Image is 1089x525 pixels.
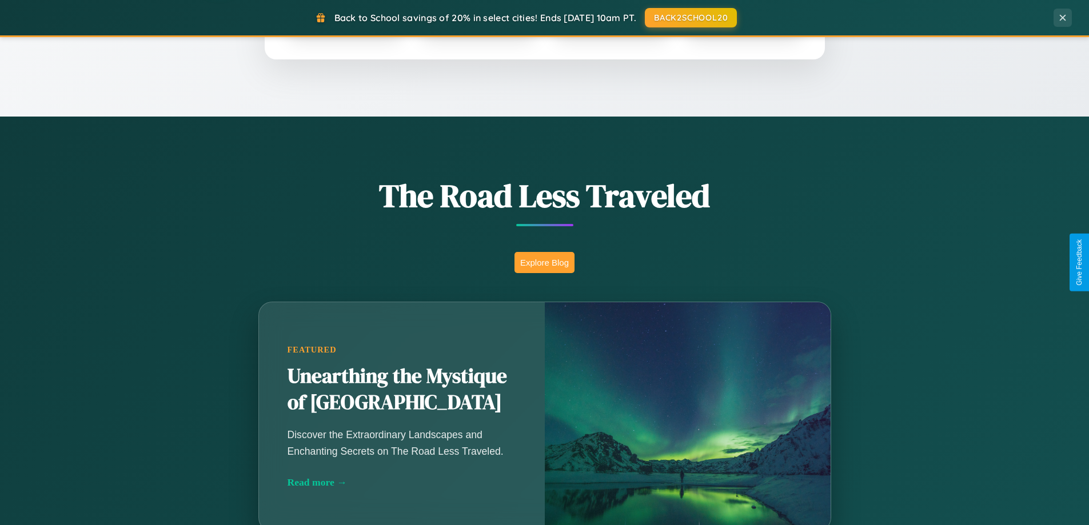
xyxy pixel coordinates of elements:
[288,363,516,416] h2: Unearthing the Mystique of [GEOGRAPHIC_DATA]
[288,345,516,355] div: Featured
[334,12,636,23] span: Back to School savings of 20% in select cities! Ends [DATE] 10am PT.
[288,476,516,488] div: Read more →
[645,8,737,27] button: BACK2SCHOOL20
[514,252,575,273] button: Explore Blog
[288,427,516,459] p: Discover the Extraordinary Landscapes and Enchanting Secrets on The Road Less Traveled.
[1075,239,1083,286] div: Give Feedback
[202,174,888,218] h1: The Road Less Traveled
